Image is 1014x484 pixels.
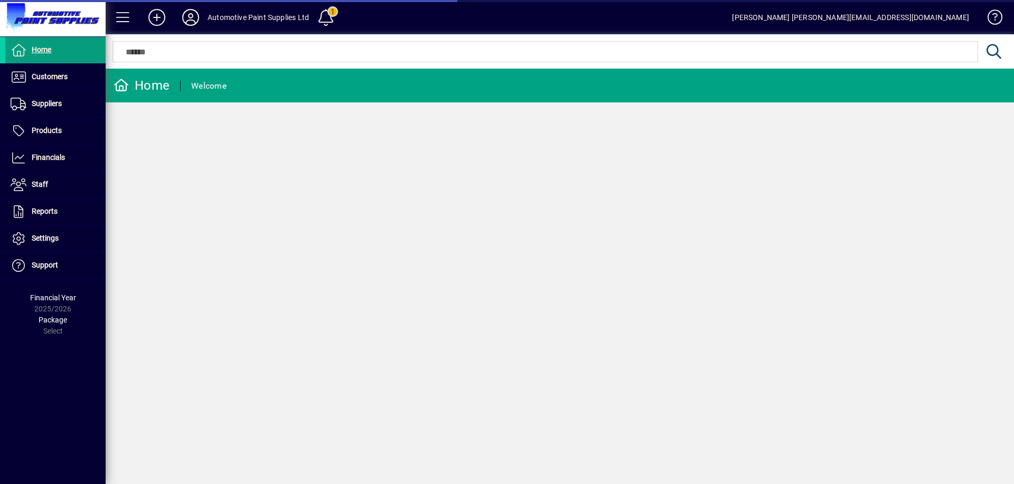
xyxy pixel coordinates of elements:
[191,78,227,94] div: Welcome
[5,225,106,252] a: Settings
[208,9,309,26] div: Automotive Paint Supplies Ltd
[5,91,106,117] a: Suppliers
[39,316,67,324] span: Package
[30,293,76,302] span: Financial Year
[32,261,58,269] span: Support
[32,126,62,135] span: Products
[140,8,174,27] button: Add
[5,118,106,144] a: Products
[980,2,1001,36] a: Knowledge Base
[5,172,106,198] a: Staff
[32,72,68,81] span: Customers
[32,45,51,54] span: Home
[32,234,59,242] span: Settings
[5,198,106,225] a: Reports
[32,207,58,215] span: Reports
[5,145,106,171] a: Financials
[114,77,170,94] div: Home
[5,64,106,90] a: Customers
[32,180,48,188] span: Staff
[174,8,208,27] button: Profile
[32,153,65,162] span: Financials
[732,9,969,26] div: [PERSON_NAME] [PERSON_NAME][EMAIL_ADDRESS][DOMAIN_NAME]
[5,252,106,279] a: Support
[32,99,62,108] span: Suppliers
